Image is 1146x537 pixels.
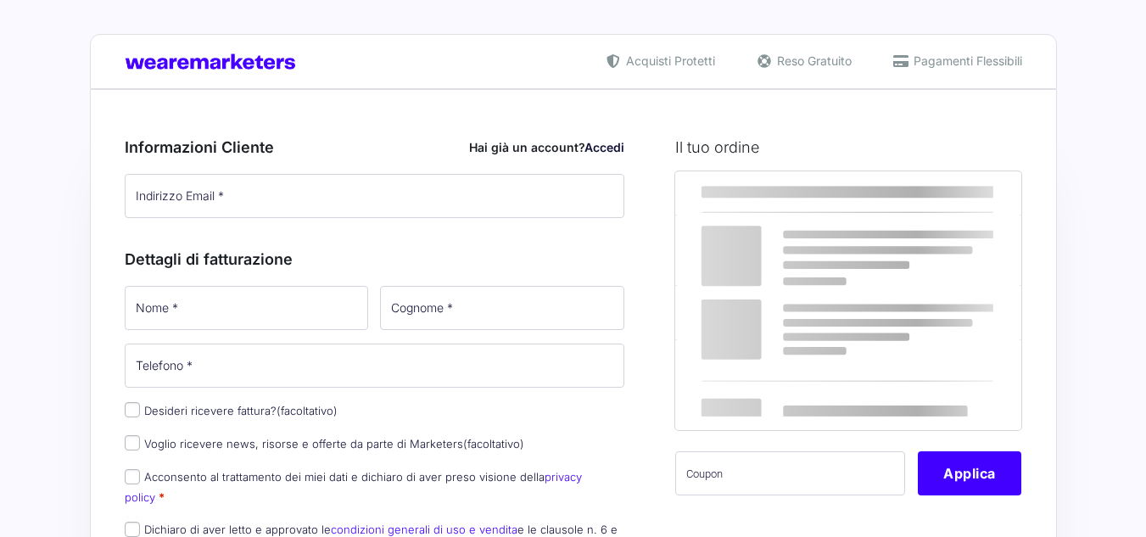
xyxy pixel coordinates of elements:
[675,451,905,495] input: Coupon
[675,215,892,286] td: Marketers World 2025 - MW25 Ticket Standard
[463,437,524,450] span: (facoltativo)
[125,437,524,450] label: Voglio ricevere news, risorse e offerte da parte di Marketers
[125,402,140,417] input: Desideri ricevere fattura?(facoltativo)
[380,286,624,330] input: Cognome *
[675,286,892,339] th: Subtotale
[892,171,1022,215] th: Subtotale
[584,140,624,154] a: Accedi
[773,52,852,70] span: Reso Gratuito
[125,470,582,503] a: privacy policy
[125,469,140,484] input: Acconsento al trattamento dei miei dati e dichiaro di aver preso visione dellaprivacy policy
[675,339,892,430] th: Totale
[331,523,517,536] a: condizioni generali di uso e vendita
[125,344,625,388] input: Telefono *
[125,248,625,271] h3: Dettagli di fatturazione
[125,470,582,503] label: Acconsento al trattamento dei miei dati e dichiaro di aver preso visione della
[125,522,140,537] input: Dichiaro di aver letto e approvato lecondizioni generali di uso e venditae le clausole n. 6 e 7 d...
[675,171,892,215] th: Prodotto
[675,136,1021,159] h3: Il tuo ordine
[125,174,625,218] input: Indirizzo Email *
[909,52,1022,70] span: Pagamenti Flessibili
[277,404,338,417] span: (facoltativo)
[622,52,715,70] span: Acquisti Protetti
[125,286,369,330] input: Nome *
[469,138,624,156] div: Hai già un account?
[125,136,625,159] h3: Informazioni Cliente
[125,404,338,417] label: Desideri ricevere fattura?
[918,451,1021,495] button: Applica
[125,435,140,450] input: Voglio ricevere news, risorse e offerte da parte di Marketers(facoltativo)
